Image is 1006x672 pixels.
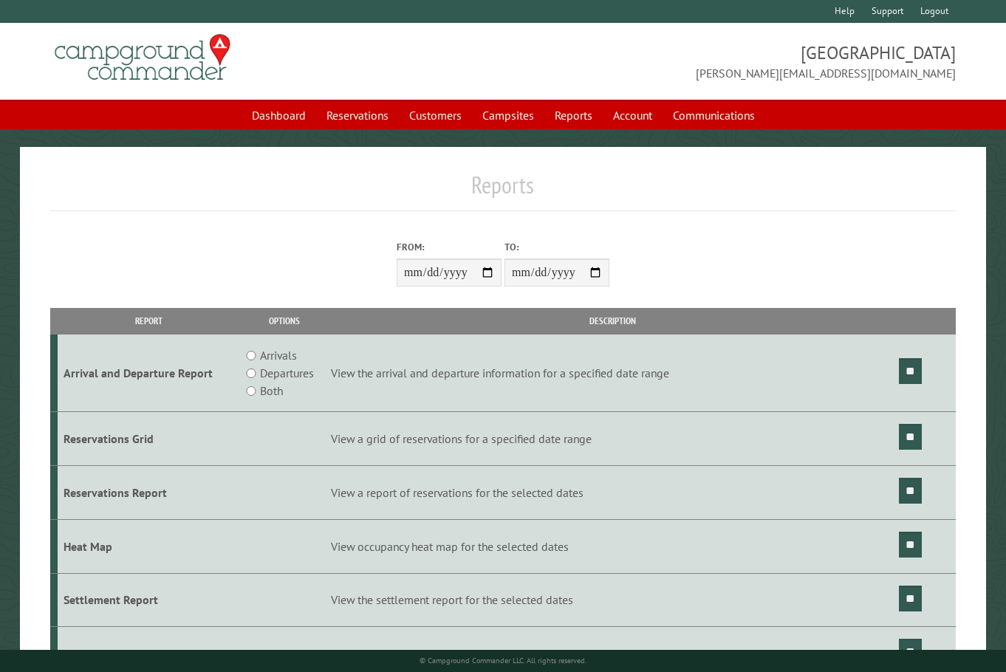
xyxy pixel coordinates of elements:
[243,101,315,129] a: Dashboard
[50,29,235,86] img: Campground Commander
[58,412,240,466] td: Reservations Grid
[58,573,240,627] td: Settlement Report
[58,519,240,573] td: Heat Map
[240,308,329,334] th: Options
[58,465,240,519] td: Reservations Report
[329,465,897,519] td: View a report of reservations for the selected dates
[397,240,502,254] label: From:
[58,308,240,334] th: Report
[604,101,661,129] a: Account
[260,346,297,364] label: Arrivals
[503,41,956,82] span: [GEOGRAPHIC_DATA] [PERSON_NAME][EMAIL_ADDRESS][DOMAIN_NAME]
[329,573,897,627] td: View the settlement report for the selected dates
[473,101,543,129] a: Campsites
[664,101,764,129] a: Communications
[420,656,586,665] small: © Campground Commander LLC. All rights reserved.
[546,101,601,129] a: Reports
[329,519,897,573] td: View occupancy heat map for the selected dates
[329,412,897,466] td: View a grid of reservations for a specified date range
[329,335,897,412] td: View the arrival and departure information for a specified date range
[504,240,609,254] label: To:
[260,364,314,382] label: Departures
[58,335,240,412] td: Arrival and Departure Report
[260,382,283,400] label: Both
[318,101,397,129] a: Reservations
[329,308,897,334] th: Description
[50,171,956,211] h1: Reports
[400,101,471,129] a: Customers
